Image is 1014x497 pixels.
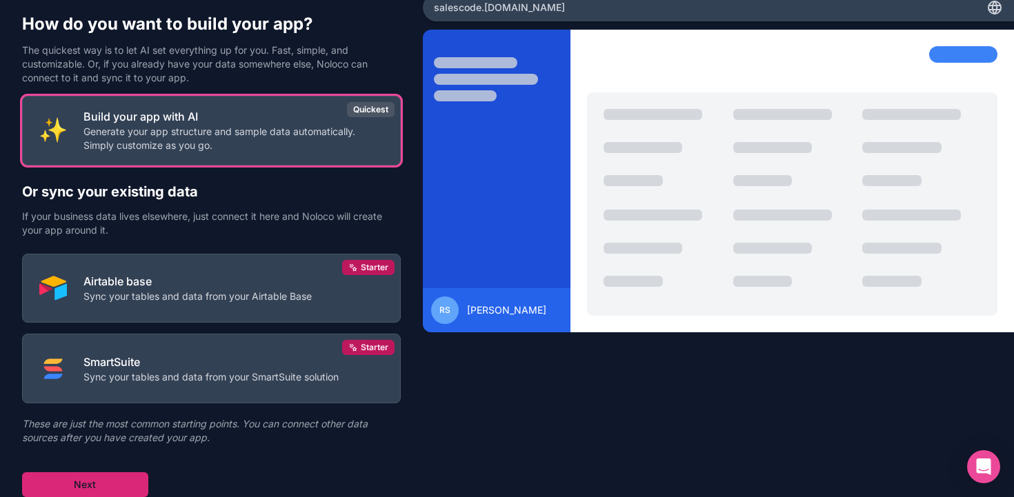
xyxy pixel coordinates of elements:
[967,450,1000,483] div: Open Intercom Messenger
[83,108,384,125] p: Build your app with AI
[22,254,401,323] button: AIRTABLEAirtable baseSync your tables and data from your Airtable BaseStarter
[39,274,67,302] img: AIRTABLE
[22,13,401,35] h1: How do you want to build your app?
[439,305,450,316] span: RS
[39,116,67,144] img: INTERNAL_WITH_AI
[39,355,67,383] img: SMART_SUITE
[22,417,401,445] p: These are just the most common starting points. You can connect other data sources after you have...
[347,102,395,117] div: Quickest
[22,43,401,85] p: The quickest way is to let AI set everything up for you. Fast, simple, and customizable. Or, if y...
[83,273,312,290] p: Airtable base
[22,96,401,165] button: INTERNAL_WITH_AIBuild your app with AIGenerate your app structure and sample data automatically. ...
[434,1,565,14] span: salescode .[DOMAIN_NAME]
[83,354,339,370] p: SmartSuite
[467,303,546,317] span: [PERSON_NAME]
[83,290,312,303] p: Sync your tables and data from your Airtable Base
[22,210,401,237] p: If your business data lives elsewhere, just connect it here and Noloco will create your app aroun...
[361,342,388,353] span: Starter
[83,125,384,152] p: Generate your app structure and sample data automatically. Simply customize as you go.
[361,262,388,273] span: Starter
[22,182,401,201] h2: Or sync your existing data
[83,370,339,384] p: Sync your tables and data from your SmartSuite solution
[22,334,401,403] button: SMART_SUITESmartSuiteSync your tables and data from your SmartSuite solutionStarter
[22,472,148,497] button: Next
